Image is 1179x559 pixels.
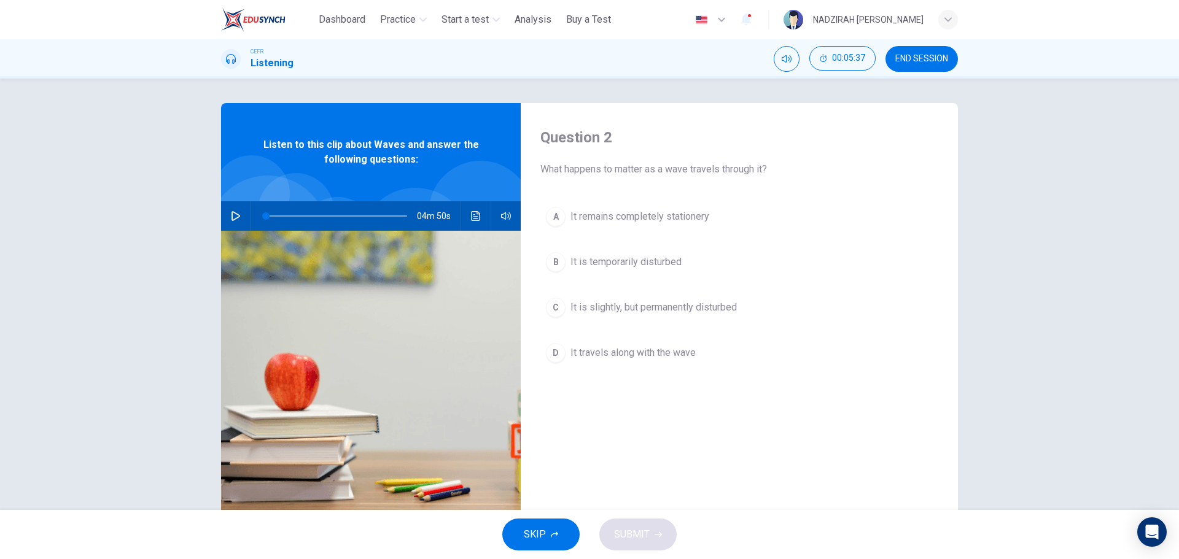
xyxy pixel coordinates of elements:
div: B [546,252,566,272]
span: Buy a Test [566,12,611,27]
div: Open Intercom Messenger [1137,517,1167,547]
button: Start a test [437,9,505,31]
h4: Question 2 [540,128,938,147]
a: ELTC logo [221,7,314,32]
span: 04m 50s [417,201,461,231]
span: SKIP [524,526,546,543]
button: 00:05:37 [809,46,876,71]
div: NADZIRAH [PERSON_NAME] [813,12,924,27]
img: en [694,15,709,25]
span: Analysis [515,12,551,27]
button: CIt is slightly, but permanently disturbed [540,292,938,323]
button: Analysis [510,9,556,31]
button: SKIP [502,519,580,550]
img: ELTC logo [221,7,286,32]
button: END SESSION [885,46,958,72]
span: Practice [380,12,416,27]
span: Listen to this clip about Waves and answer the following questions: [261,137,481,167]
span: END SESSION [895,54,948,64]
span: It is temporarily disturbed [570,255,682,269]
button: AIt remains completely stationery [540,201,938,232]
div: A [546,207,566,226]
button: Buy a Test [561,9,616,31]
button: Dashboard [314,9,370,31]
span: Dashboard [319,12,365,27]
button: Practice [375,9,432,31]
div: C [546,298,566,317]
div: D [546,343,566,363]
h1: Listening [251,56,294,71]
button: DIt travels along with the wave [540,337,938,368]
button: Click to see the audio transcription [466,201,486,231]
span: It is slightly, but permanently disturbed [570,300,737,315]
span: Start a test [442,12,489,27]
span: It travels along with the wave [570,345,696,360]
img: Listen to this clip about Waves and answer the following questions: [221,231,521,530]
img: Profile picture [784,10,803,29]
span: CEFR [251,47,263,56]
button: BIt is temporarily disturbed [540,247,938,277]
span: It remains completely stationery [570,209,709,224]
span: What happens to matter as a wave travels through it? [540,162,938,177]
div: Mute [774,46,800,72]
span: 00:05:37 [832,53,865,63]
div: Hide [809,46,876,72]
